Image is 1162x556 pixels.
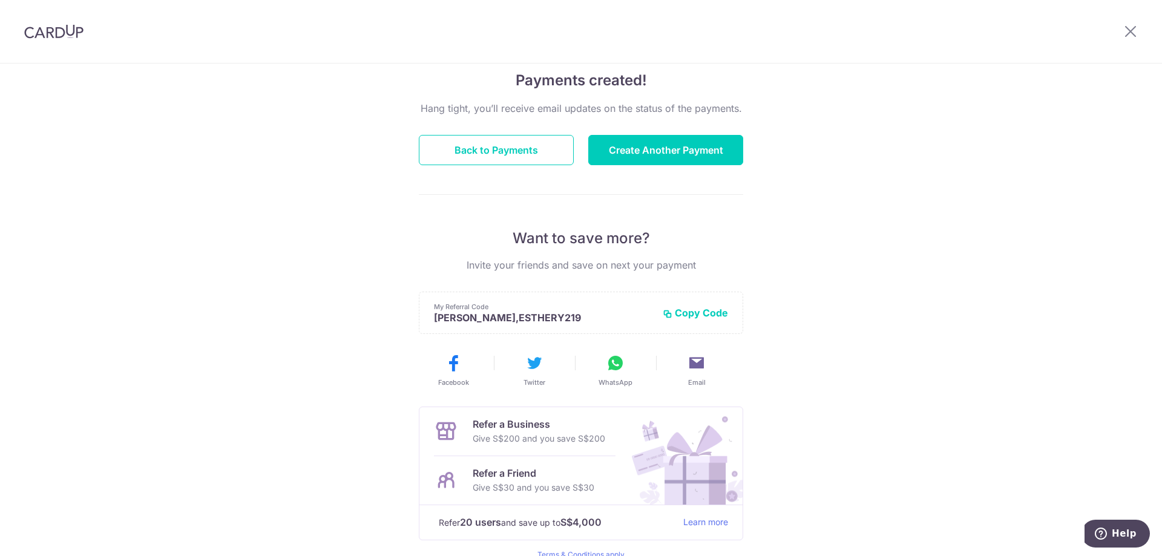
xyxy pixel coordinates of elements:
[473,466,594,480] p: Refer a Friend
[473,480,594,495] p: Give S$30 and you save S$30
[661,353,732,387] button: Email
[580,353,651,387] button: WhatsApp
[499,353,570,387] button: Twitter
[620,407,743,505] img: Refer
[663,307,728,319] button: Copy Code
[1085,520,1150,550] iframe: Opens a widget where you can find more information
[683,515,728,530] a: Learn more
[419,101,743,116] p: Hang tight, you’ll receive email updates on the status of the payments.
[419,135,574,165] button: Back to Payments
[473,417,605,431] p: Refer a Business
[434,302,653,312] p: My Referral Code
[438,378,469,387] span: Facebook
[688,378,706,387] span: Email
[473,431,605,446] p: Give S$200 and you save S$200
[460,515,501,529] strong: 20 users
[434,312,653,324] p: [PERSON_NAME],ESTHERY219
[439,515,674,530] p: Refer and save up to
[588,135,743,165] button: Create Another Payment
[418,353,489,387] button: Facebook
[419,258,743,272] p: Invite your friends and save on next your payment
[560,515,602,529] strong: S$4,000
[599,378,632,387] span: WhatsApp
[24,24,84,39] img: CardUp
[524,378,545,387] span: Twitter
[419,229,743,248] p: Want to save more?
[419,70,743,91] h4: Payments created!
